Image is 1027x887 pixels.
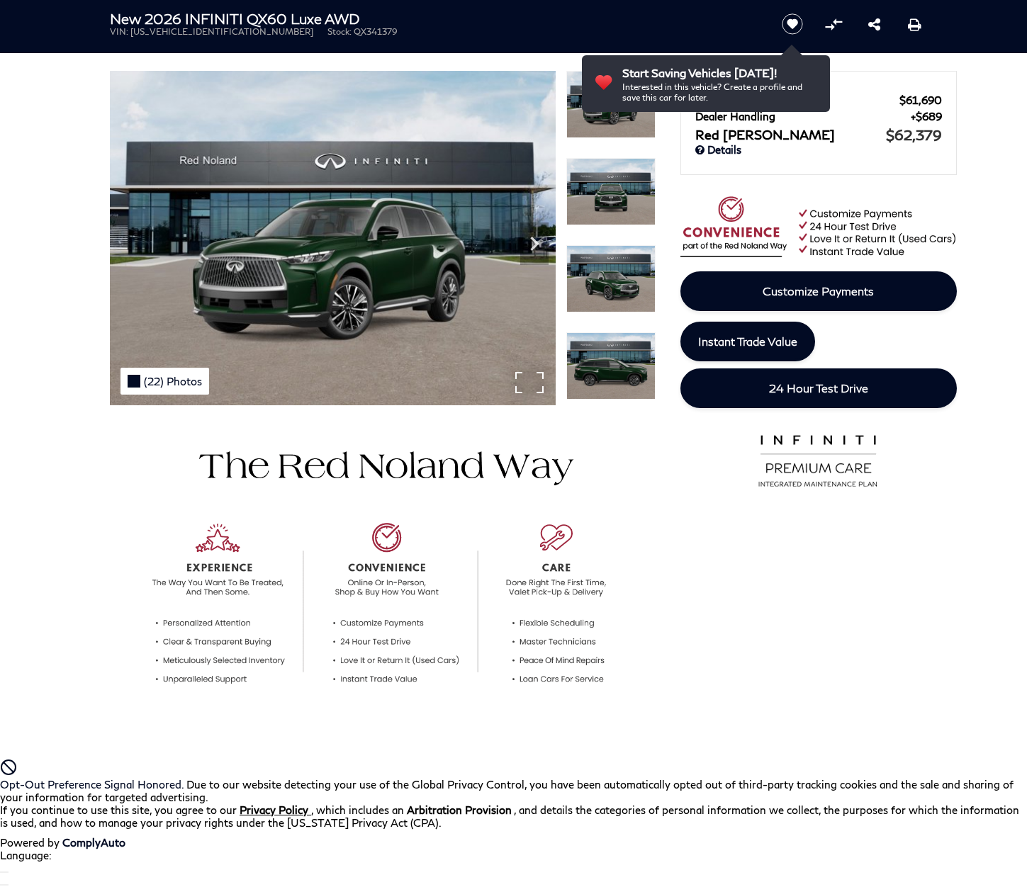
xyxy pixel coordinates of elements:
[327,26,352,37] span: Stock:
[695,110,911,123] span: Dealer Handling
[110,11,758,26] h1: 2026 INFINITI QX60 Luxe AWD
[110,10,141,27] strong: New
[62,836,125,849] a: ComplyAuto
[695,126,942,143] a: Red [PERSON_NAME] $62,379
[749,431,887,488] img: infinitipremiumcare.png
[763,284,874,298] span: Customize Payments
[680,322,815,361] a: Instant Trade Value
[680,271,957,311] a: Customize Payments
[868,16,880,33] a: Share this New 2026 INFINITI QX60 Luxe AWD
[566,245,656,312] img: New 2026 DEEP EMERALD INFINITI Luxe AWD image 3
[899,94,942,106] span: $61,690
[110,71,556,405] img: New 2026 DEEP EMERALD INFINITI Luxe AWD image 1
[908,16,921,33] a: Print this New 2026 INFINITI QX60 Luxe AWD
[911,110,942,123] span: $689
[566,158,656,225] img: New 2026 DEEP EMERALD INFINITI Luxe AWD image 2
[566,332,656,400] img: New 2026 DEEP EMERALD INFINITI Luxe AWD image 4
[695,143,942,156] a: Details
[695,110,942,123] a: Dealer Handling $689
[110,26,128,37] span: VIN:
[695,94,899,106] span: MSRP
[240,803,311,816] a: Privacy Policy
[354,26,398,37] span: QX341379
[520,222,549,265] div: Next
[777,13,808,35] button: Save vehicle
[566,71,656,138] img: New 2026 DEEP EMERALD INFINITI Luxe AWD image 1
[130,26,313,37] span: [US_VEHICLE_IDENTIFICATION_NUMBER]
[407,803,512,816] strong: Arbitration Provision
[886,126,942,143] span: $62,379
[823,13,844,35] button: Compare Vehicle
[695,94,942,106] a: MSRP $61,690
[240,803,308,816] u: Privacy Policy
[120,368,209,395] div: (22) Photos
[680,368,957,408] a: 24 Hour Test Drive
[769,381,868,395] span: 24 Hour Test Drive
[695,127,886,142] span: Red [PERSON_NAME]
[698,334,797,348] span: Instant Trade Value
